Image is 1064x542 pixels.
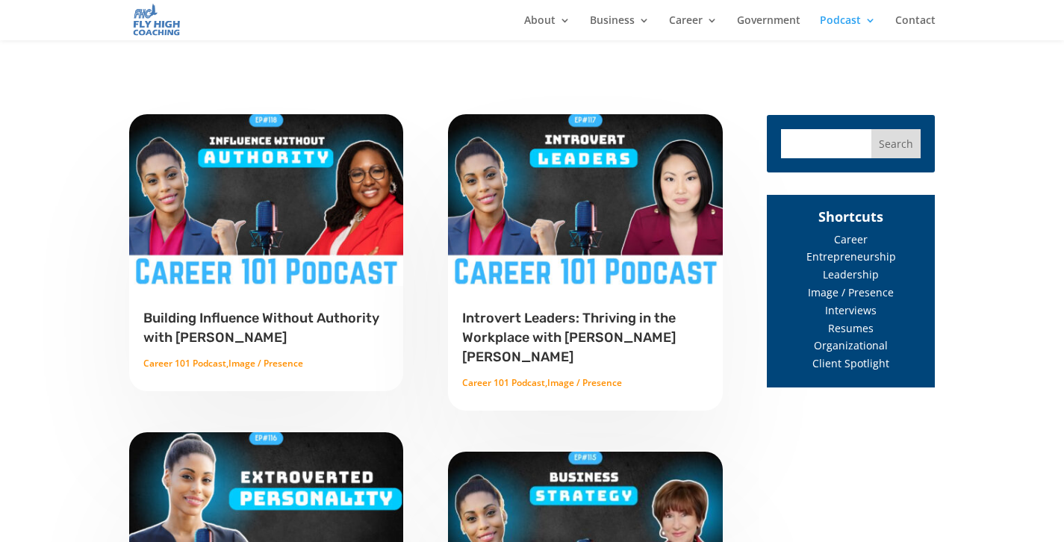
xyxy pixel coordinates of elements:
p: , [143,355,390,373]
a: Image / Presence [228,357,303,370]
a: Image / Presence [808,285,894,299]
a: Business [590,15,650,40]
span: Shortcuts [818,208,883,225]
a: Client Spotlight [812,356,889,370]
a: Podcast [820,15,876,40]
a: Career [669,15,718,40]
input: Search [871,129,921,158]
a: Government [737,15,800,40]
a: Introvert Leaders: Thriving in the Workplace with [PERSON_NAME] [PERSON_NAME] [462,310,676,365]
img: Fly High Coaching [132,3,181,37]
a: Entrepreneurship [806,249,896,264]
a: Building Influence Without Authority with [PERSON_NAME] [143,310,379,346]
a: Image / Presence [547,376,622,389]
a: Contact [895,15,936,40]
a: Career [834,232,868,246]
a: Career 101 Podcast [462,376,545,389]
img: Introvert Leaders: Thriving in the Workplace with Julianna Yau Yorgan [447,113,724,286]
a: About [524,15,570,40]
img: Building Influence Without Authority with Laura Knights [128,113,405,286]
a: Interviews [825,303,877,317]
a: Organizational [814,338,888,352]
a: Resumes [828,321,874,335]
a: Leadership [823,267,879,281]
p: , [462,374,709,392]
a: Career 101 Podcast [143,357,226,370]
